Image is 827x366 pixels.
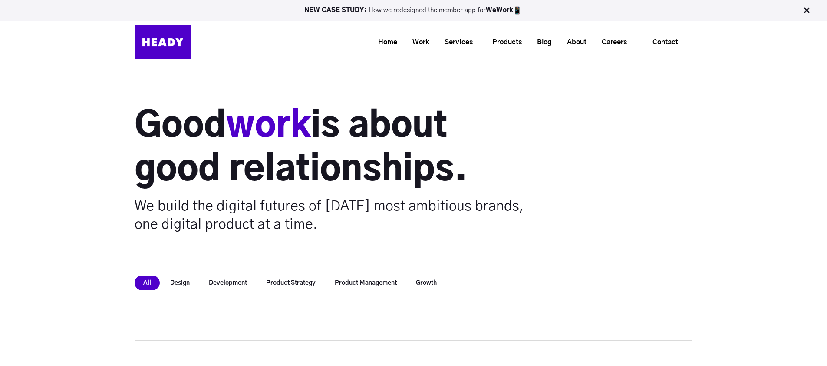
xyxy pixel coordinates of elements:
[526,34,556,50] a: Blog
[304,7,369,13] strong: NEW CASE STUDY:
[135,197,525,233] p: We build the digital futures of [DATE] most ambitious brands, one digital product at a time.
[639,32,692,52] a: Contact
[556,34,591,50] a: About
[367,34,402,50] a: Home
[161,276,198,290] button: Design
[434,34,477,50] a: Services
[326,276,405,290] button: Product Management
[486,7,513,13] a: WeWork
[200,276,256,290] button: Development
[200,32,692,53] div: Navigation Menu
[407,276,445,290] button: Growth
[257,276,324,290] button: Product Strategy
[402,34,434,50] a: Work
[481,34,526,50] a: Products
[591,34,631,50] a: Careers
[802,6,811,15] img: Close Bar
[226,109,311,144] span: work
[135,276,160,290] button: All
[135,25,191,59] img: Heady_Logo_Web-01 (1)
[4,6,823,15] p: How we redesigned the member app for
[513,6,522,15] img: app emoji
[135,105,525,192] h1: Good is about good relationships.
